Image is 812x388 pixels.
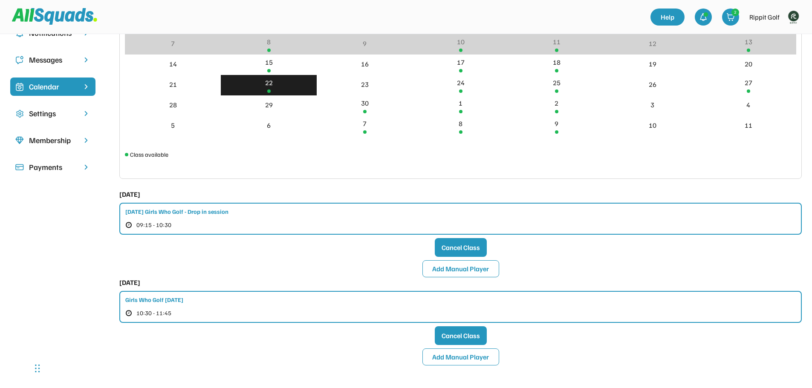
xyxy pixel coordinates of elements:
div: Messages [29,54,77,66]
div: Settings [29,108,77,119]
div: [DATE] [119,189,140,199]
div: 7 [363,118,367,129]
div: 11 [745,120,752,130]
img: Icon%20%2825%29.svg [15,83,24,91]
img: Icon%20copy%208.svg [15,136,24,145]
div: 2 [732,9,739,15]
div: 1 [459,98,462,108]
div: Rippit Golf [749,12,780,22]
a: Help [650,9,685,26]
img: Icon%20copy%205.svg [15,56,24,64]
div: 21 [169,79,177,89]
div: 8 [267,37,271,47]
img: Icon%20%2815%29.svg [15,163,24,172]
button: Cancel Class [435,326,487,345]
div: 17 [457,57,465,67]
div: 13 [745,37,752,47]
img: Squad%20Logo.svg [12,8,97,24]
div: 7 [171,38,175,49]
div: 11 [553,37,561,47]
img: shopping-cart-01%20%281%29.svg [726,13,735,21]
img: Icon%20copy%2016.svg [15,109,24,118]
div: 18 [553,57,561,67]
img: chevron-right.svg [82,136,90,144]
img: chevron-right.svg [82,163,90,171]
div: 26 [649,79,656,89]
img: chevron-right.svg [82,56,90,64]
div: 24 [457,78,465,88]
img: Rippitlogov2_green.png [785,9,802,26]
div: 22 [265,78,273,88]
div: 12 [649,38,656,49]
button: Add Manual Player [422,348,499,365]
div: Membership [29,135,77,146]
div: [DATE] Girls Who Golf - Drop in session [125,207,228,216]
div: 19 [649,59,656,69]
div: 29 [265,100,273,110]
div: 28 [169,100,177,110]
div: Class available [130,150,168,159]
div: 14 [169,59,177,69]
div: 15 [265,57,273,67]
span: 09:15 - 10:30 [136,222,171,228]
button: Add Manual Player [422,260,499,277]
div: 23 [361,79,369,89]
div: 25 [553,78,561,88]
div: 4 [746,100,750,110]
div: 8 [459,118,462,129]
div: Calendar [29,81,77,92]
div: 3 [650,100,654,110]
div: 5 [171,120,175,130]
div: 27 [745,78,752,88]
div: [DATE] [119,277,140,287]
img: bell-03%20%281%29.svg [699,13,708,21]
img: chevron-right.svg [82,109,90,118]
div: 2 [555,98,558,108]
button: Cancel Class [435,238,487,257]
div: Payments [29,161,77,173]
div: 30 [361,98,369,108]
button: 09:15 - 10:30 [125,219,223,230]
img: chevron-right%20copy%203.svg [82,83,90,91]
div: 9 [363,38,367,49]
div: 6 [267,120,271,130]
div: 16 [361,59,369,69]
div: 10 [649,120,656,130]
div: 10 [457,37,465,47]
div: 20 [745,59,752,69]
div: 9 [555,118,558,129]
